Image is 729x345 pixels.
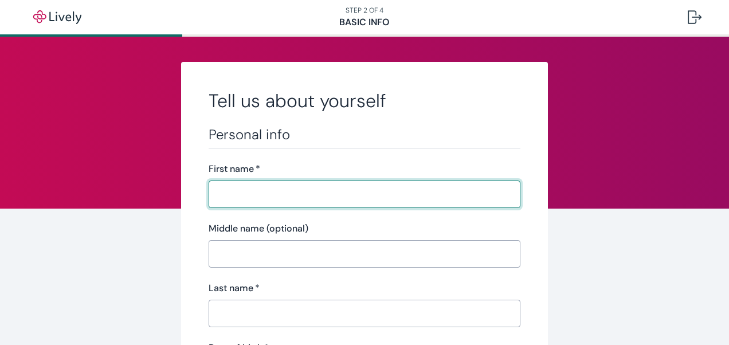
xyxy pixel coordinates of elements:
[209,281,260,295] label: Last name
[209,222,308,236] label: Middle name (optional)
[679,3,711,31] button: Log out
[209,89,520,112] h2: Tell us about yourself
[209,126,520,143] h3: Personal info
[209,162,260,176] label: First name
[25,10,89,24] img: Lively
